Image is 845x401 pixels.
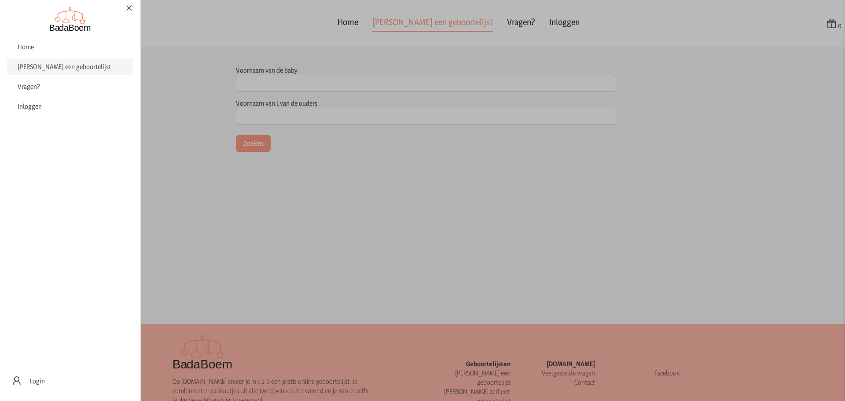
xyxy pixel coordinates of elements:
[18,63,111,71] span: [PERSON_NAME] een geboortelijst
[7,39,133,55] a: Home
[18,43,34,51] span: Home
[7,78,133,95] a: Vragen?
[7,59,133,75] a: [PERSON_NAME] een geboortelijst
[49,7,92,32] img: Badaboem
[18,82,40,91] span: Vragen?
[18,102,42,110] span: Inloggen
[7,371,133,390] a: Login
[30,376,45,386] span: Login
[7,98,133,114] a: Inloggen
